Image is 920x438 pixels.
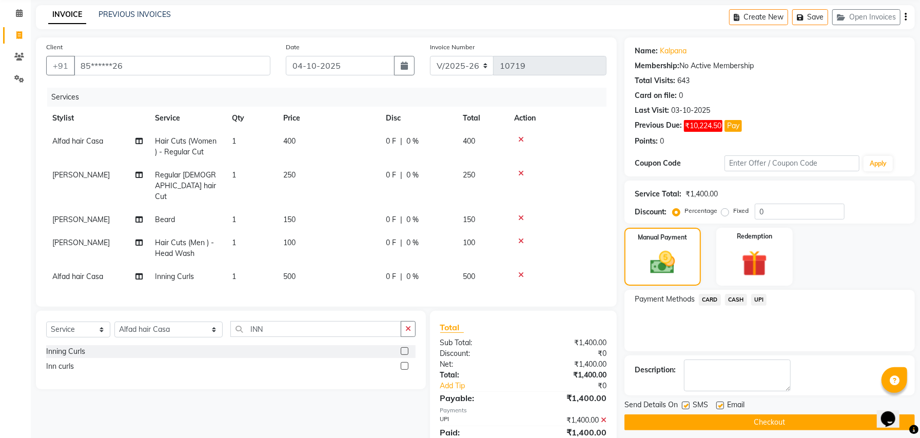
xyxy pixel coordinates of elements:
[433,392,523,404] div: Payable:
[386,271,396,282] span: 0 F
[400,214,402,225] span: |
[523,415,614,426] div: ₹1,400.00
[433,337,523,348] div: Sub Total:
[155,215,175,224] span: Beard
[226,107,277,130] th: Qty
[74,56,270,75] input: Search by Name/Mobile/Email/Code
[433,359,523,370] div: Net:
[149,107,226,130] th: Service
[283,170,296,180] span: 250
[635,61,905,71] div: No Active Membership
[406,136,419,147] span: 0 %
[660,136,664,147] div: 0
[46,56,75,75] button: +91
[699,294,721,306] span: CARD
[686,189,718,200] div: ₹1,400.00
[406,214,419,225] span: 0 %
[508,107,606,130] th: Action
[727,400,745,412] span: Email
[523,359,614,370] div: ₹1,400.00
[635,61,679,71] div: Membership:
[677,75,690,86] div: 643
[635,207,667,217] div: Discount:
[635,75,675,86] div: Total Visits:
[406,271,419,282] span: 0 %
[386,214,396,225] span: 0 F
[463,238,475,247] span: 100
[638,233,687,242] label: Manual Payment
[832,9,901,25] button: Open Invoices
[440,322,464,333] span: Total
[232,215,236,224] span: 1
[660,46,687,56] a: Kalpana
[232,136,236,146] span: 1
[523,392,614,404] div: ₹1,400.00
[386,170,396,181] span: 0 F
[463,136,475,146] span: 400
[463,170,475,180] span: 250
[751,294,767,306] span: UPI
[635,365,676,375] div: Description:
[684,206,717,215] label: Percentage
[463,215,475,224] span: 150
[733,206,749,215] label: Fixed
[46,346,85,357] div: Inning Curls
[725,155,859,171] input: Enter Offer / Coupon Code
[99,10,171,19] a: PREVIOUS INVOICES
[277,107,380,130] th: Price
[155,272,194,281] span: Inning Curls
[52,272,103,281] span: Alfad hair Casa
[624,414,915,430] button: Checkout
[635,158,725,169] div: Coupon Code
[283,238,296,247] span: 100
[52,170,110,180] span: [PERSON_NAME]
[635,90,677,101] div: Card on file:
[725,120,742,132] button: Pay
[864,156,893,171] button: Apply
[400,237,402,248] span: |
[463,272,475,281] span: 500
[433,381,539,391] a: Add Tip
[433,348,523,359] div: Discount:
[400,136,402,147] span: |
[232,238,236,247] span: 1
[406,237,419,248] span: 0 %
[430,43,475,52] label: Invoice Number
[538,381,614,391] div: ₹0
[440,406,606,415] div: Payments
[386,136,396,147] span: 0 F
[283,272,296,281] span: 500
[47,88,614,107] div: Services
[624,400,678,412] span: Send Details On
[52,215,110,224] span: [PERSON_NAME]
[46,361,74,372] div: Inn curls
[635,136,658,147] div: Points:
[286,43,300,52] label: Date
[737,232,772,241] label: Redemption
[725,294,747,306] span: CASH
[230,321,401,337] input: Search or Scan
[635,189,681,200] div: Service Total:
[642,248,683,277] img: _cash.svg
[48,6,86,24] a: INVOICE
[283,215,296,224] span: 150
[635,120,682,132] div: Previous Due:
[671,105,710,116] div: 03-10-2025
[684,120,722,132] span: ₹10,224.50
[155,136,217,156] span: Hair Cuts (Women ) - Regular Cut
[232,170,236,180] span: 1
[232,272,236,281] span: 1
[46,107,149,130] th: Stylist
[46,43,63,52] label: Client
[679,90,683,101] div: 0
[406,170,419,181] span: 0 %
[635,294,695,305] span: Payment Methods
[523,370,614,381] div: ₹1,400.00
[155,170,216,201] span: Regular [DEMOGRAPHIC_DATA] hair Cut
[792,9,828,25] button: Save
[433,415,523,426] div: UPI
[729,9,788,25] button: Create New
[433,370,523,381] div: Total:
[523,337,614,348] div: ₹1,400.00
[400,170,402,181] span: |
